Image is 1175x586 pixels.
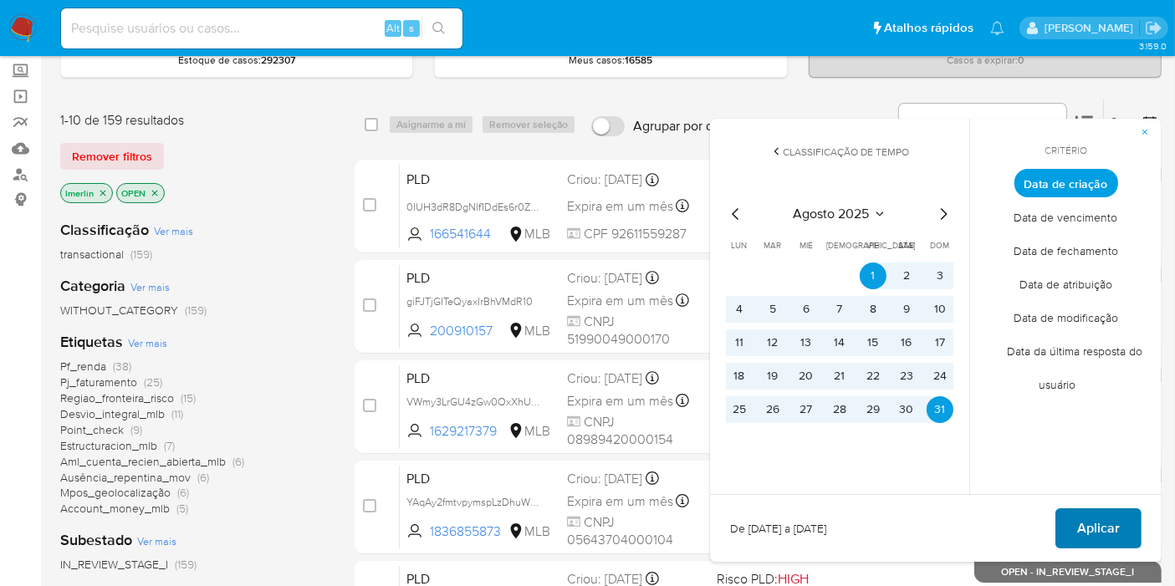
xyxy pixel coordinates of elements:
a: Sair [1145,19,1162,37]
span: Atalhos rápidos [884,19,973,37]
span: s [409,20,414,36]
input: Pesquise usuários ou casos... [61,18,462,39]
span: Alt [386,20,400,36]
span: 3.159.0 [1139,39,1167,53]
a: Notificações [990,21,1004,35]
button: search-icon [421,17,456,40]
p: leticia.merlin@mercadolivre.com [1045,20,1139,36]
